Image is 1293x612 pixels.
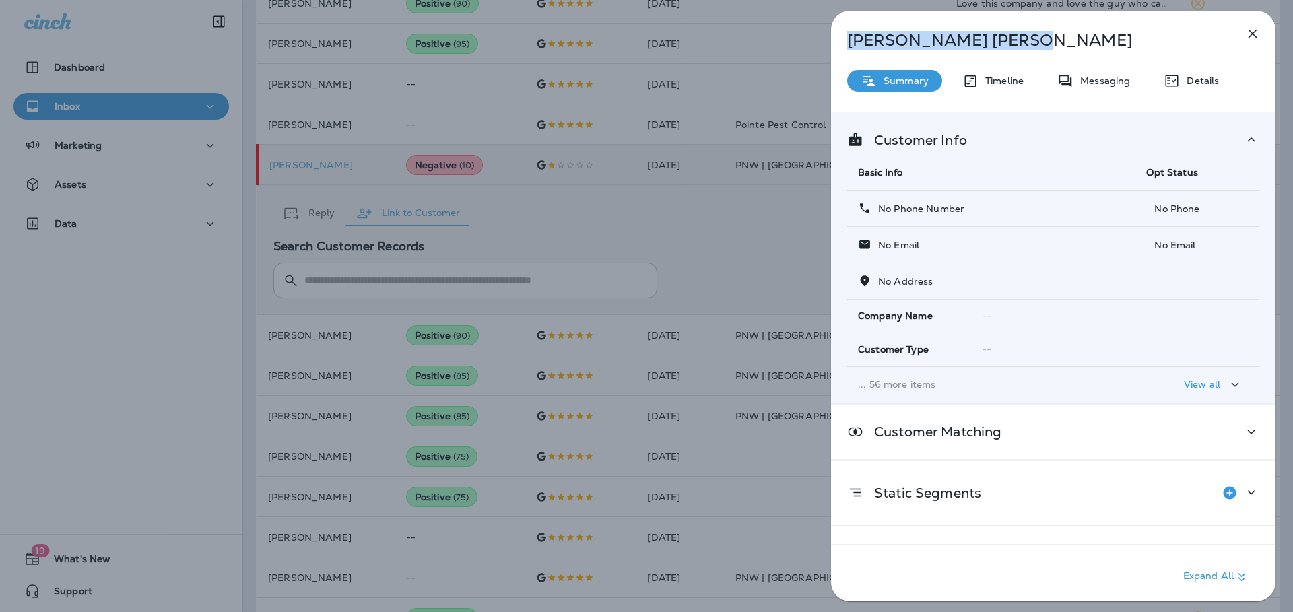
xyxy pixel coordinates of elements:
span: Company Name [858,310,933,322]
span: -- [982,310,991,322]
span: Opt Status [1146,166,1197,178]
p: No Phone [1146,203,1249,214]
p: Details [1180,75,1219,86]
p: Summary [877,75,929,86]
p: Customer Info [863,135,967,145]
p: Static Segments [863,487,981,498]
p: [PERSON_NAME] [PERSON_NAME] [847,31,1215,50]
button: Expand All [1178,565,1255,589]
p: Messaging [1073,75,1130,86]
p: No Address [871,276,933,287]
button: Add to Static Segment [1216,479,1243,506]
p: No Email [871,240,919,250]
p: View all [1184,379,1220,390]
span: Basic Info [858,166,902,178]
span: Customer Type [858,344,929,355]
span: -- [982,343,991,355]
p: Customer Matching [863,426,1001,437]
p: Timeline [979,75,1024,86]
p: Expand All [1183,569,1250,585]
button: View all [1179,372,1249,397]
p: No Email [1146,240,1249,250]
p: No Phone Number [871,203,964,214]
p: ... 56 more items [858,379,1125,390]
